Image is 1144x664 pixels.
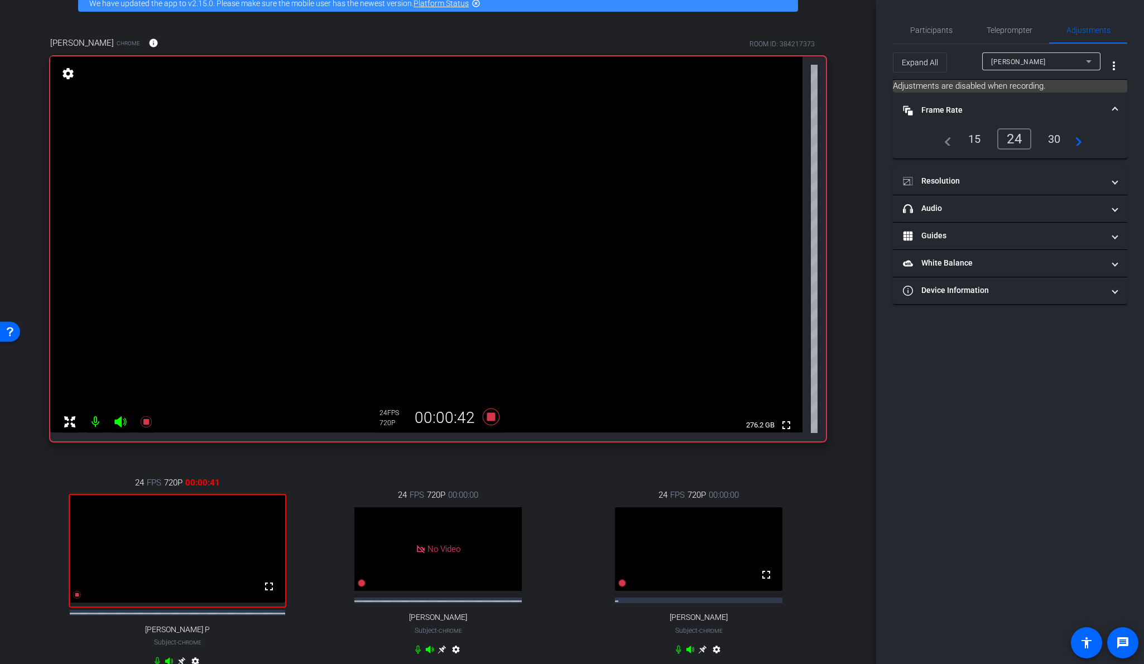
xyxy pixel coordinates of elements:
[117,39,140,47] span: Chrome
[448,489,478,501] span: 00:00:00
[147,477,161,489] span: FPS
[1080,636,1093,649] mat-icon: accessibility
[893,250,1127,277] mat-expansion-panel-header: White Balance
[987,26,1032,34] span: Teleprompter
[398,489,407,501] span: 24
[415,625,462,636] span: Subject
[50,37,114,49] span: [PERSON_NAME]
[893,80,1127,93] mat-card: Adjustments are disabled when recording.
[903,175,1104,187] mat-panel-title: Resolution
[407,408,482,427] div: 00:00:42
[902,52,938,73] span: Expand All
[749,39,815,49] div: ROOM ID: 384217373
[698,627,699,634] span: -
[410,489,424,501] span: FPS
[893,277,1127,304] mat-expansion-panel-header: Device Information
[148,38,158,48] mat-icon: info
[699,628,723,634] span: Chrome
[262,580,276,593] mat-icon: fullscreen
[670,489,685,501] span: FPS
[1116,636,1129,649] mat-icon: message
[154,637,201,647] span: Subject
[145,625,210,634] span: [PERSON_NAME] P
[893,223,1127,249] mat-expansion-panel-header: Guides
[893,128,1127,158] div: Frame Rate
[709,489,739,501] span: 00:00:00
[780,418,793,432] mat-icon: fullscreen
[135,477,144,489] span: 24
[760,568,773,581] mat-icon: fullscreen
[176,638,178,646] span: -
[670,613,728,622] span: [PERSON_NAME]
[439,628,462,634] span: Chrome
[675,625,723,636] span: Subject
[1066,26,1111,34] span: Adjustments
[449,645,463,658] mat-icon: settings
[60,67,76,80] mat-icon: settings
[178,639,201,646] span: Chrome
[742,418,778,432] span: 276.2 GB
[185,477,220,489] span: 00:00:41
[903,203,1104,214] mat-panel-title: Audio
[658,489,667,501] span: 24
[379,408,407,417] div: 24
[893,168,1127,195] mat-expansion-panel-header: Resolution
[427,543,460,554] span: No Video
[409,613,467,622] span: [PERSON_NAME]
[903,257,1104,269] mat-panel-title: White Balance
[903,230,1104,242] mat-panel-title: Guides
[164,477,182,489] span: 720P
[387,409,399,417] span: FPS
[427,489,445,501] span: 720P
[893,93,1127,128] mat-expansion-panel-header: Frame Rate
[1100,52,1127,79] button: More Options for Adjustments Panel
[903,285,1104,296] mat-panel-title: Device Information
[938,132,951,146] mat-icon: navigate_before
[893,195,1127,222] mat-expansion-panel-header: Audio
[1107,59,1121,73] mat-icon: more_vert
[910,26,953,34] span: Participants
[991,58,1046,66] span: [PERSON_NAME]
[893,52,947,73] button: Expand All
[379,418,407,427] div: 720P
[710,645,723,658] mat-icon: settings
[903,104,1104,116] mat-panel-title: Frame Rate
[437,627,439,634] span: -
[688,489,706,501] span: 720P
[1069,132,1082,146] mat-icon: navigate_next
